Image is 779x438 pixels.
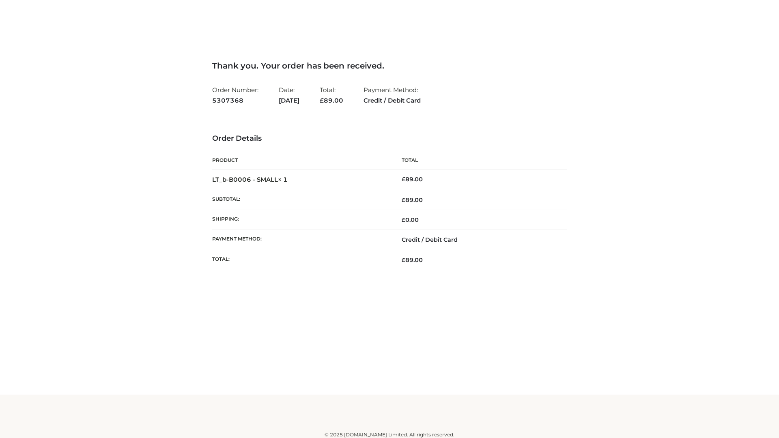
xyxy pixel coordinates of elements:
span: 89.00 [402,256,423,264]
li: Payment Method: [364,83,421,107]
h3: Order Details [212,134,567,143]
th: Payment method: [212,230,389,250]
strong: [DATE] [279,95,299,106]
strong: 5307368 [212,95,258,106]
strong: × 1 [278,176,288,183]
strong: LT_b-B0006 - SMALL [212,176,288,183]
th: Shipping: [212,210,389,230]
td: Credit / Debit Card [389,230,567,250]
li: Order Number: [212,83,258,107]
span: £ [402,196,405,204]
th: Subtotal: [212,190,389,210]
bdi: 0.00 [402,216,419,223]
li: Total: [320,83,343,107]
span: £ [402,176,405,183]
th: Product [212,151,389,170]
th: Total [389,151,567,170]
bdi: 89.00 [402,176,423,183]
th: Total: [212,250,389,270]
h3: Thank you. Your order has been received. [212,61,567,71]
span: 89.00 [320,97,343,104]
li: Date: [279,83,299,107]
span: £ [402,256,405,264]
strong: Credit / Debit Card [364,95,421,106]
span: 89.00 [402,196,423,204]
span: £ [320,97,324,104]
span: £ [402,216,405,223]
